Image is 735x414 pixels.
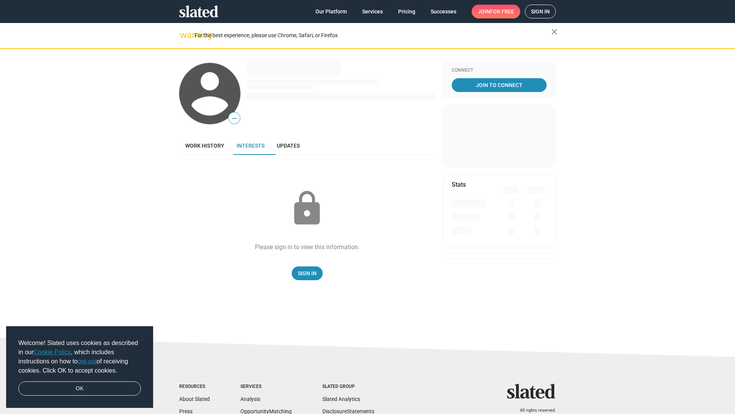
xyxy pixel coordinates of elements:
a: Work history [179,136,230,155]
div: Resources [179,384,210,390]
a: Sign in [525,5,556,18]
div: Connect [452,67,547,74]
span: Updates [277,143,300,149]
span: Sign In [298,266,317,280]
a: Slated Analytics [322,396,360,402]
a: Pricing [392,5,421,18]
a: Successes [425,5,462,18]
mat-card-title: Stats [452,181,466,189]
span: Our Platform [315,5,347,18]
a: Updates [271,136,306,155]
div: Services [240,384,292,390]
span: — [229,113,240,123]
a: Interests [230,136,271,155]
mat-icon: warning [180,30,189,39]
a: About Slated [179,396,210,402]
span: Pricing [398,5,415,18]
span: Sign in [531,5,550,18]
div: Slated Group [322,384,374,390]
span: Services [362,5,383,18]
div: For the best experience, please use Chrome, Safari, or Firefox. [194,30,551,41]
a: Analysis [240,396,260,402]
a: dismiss cookie message [18,381,141,396]
mat-icon: close [550,27,559,36]
span: Join To Connect [453,78,545,92]
span: Join [478,5,514,18]
a: Join To Connect [452,78,547,92]
span: Welcome! Slated uses cookies as described in our , which includes instructions on how to of recei... [18,338,141,375]
a: Our Platform [309,5,353,18]
div: Please sign in to view this information. [255,243,359,251]
mat-icon: lock [288,189,326,228]
span: Interests [237,143,265,149]
span: Work history [185,143,224,149]
span: Successes [431,5,456,18]
a: opt-out [78,358,97,365]
a: Cookie Policy [34,349,71,355]
span: for free [490,5,514,18]
a: Services [356,5,389,18]
a: Joinfor free [472,5,520,18]
div: cookieconsent [6,326,153,408]
a: Sign In [292,266,323,280]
